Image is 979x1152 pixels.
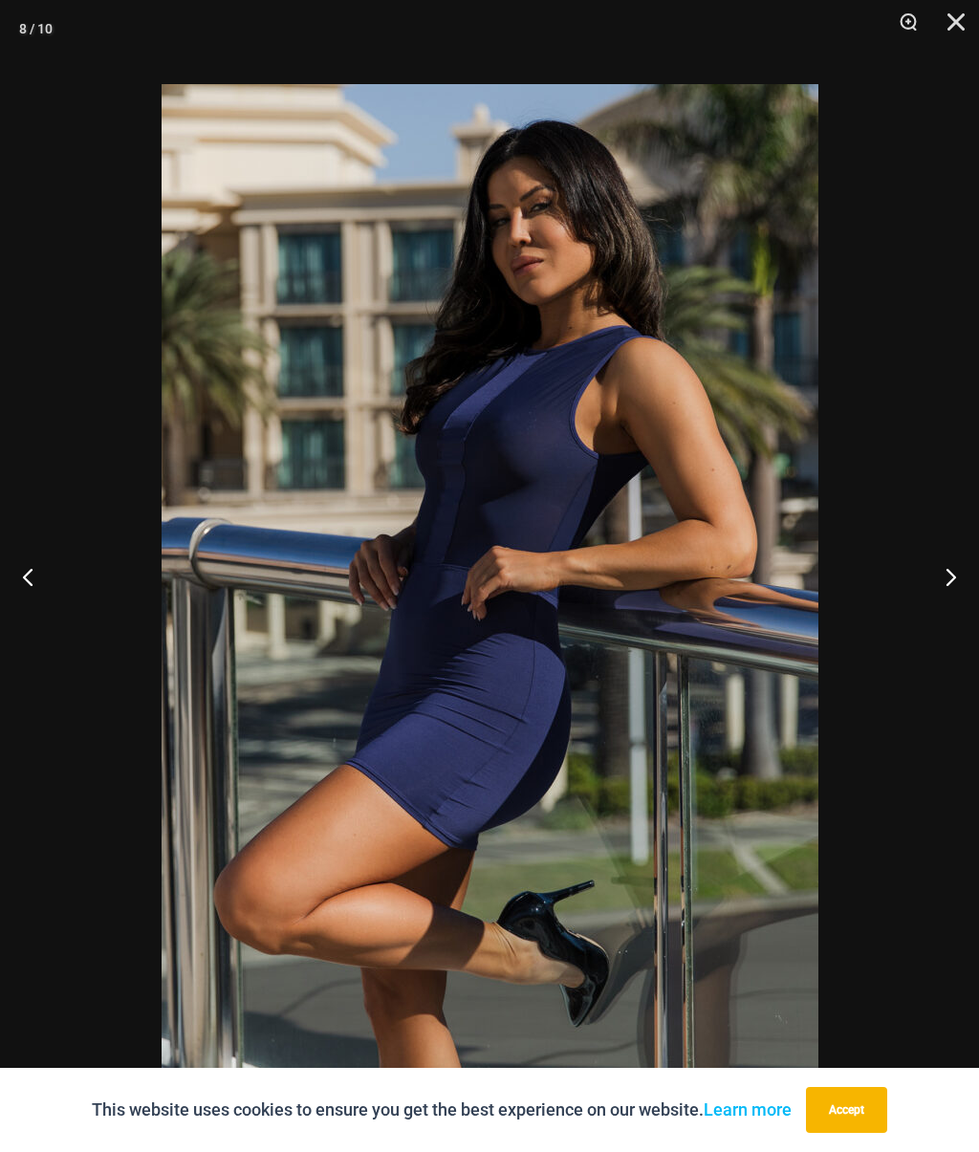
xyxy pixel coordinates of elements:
button: Next [907,529,979,624]
div: 8 / 10 [19,14,53,43]
a: Learn more [704,1099,792,1119]
img: Desire Me Navy 5192 Dress 13 [162,84,818,1069]
p: This website uses cookies to ensure you get the best experience on our website. [92,1096,792,1124]
button: Accept [806,1087,887,1133]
